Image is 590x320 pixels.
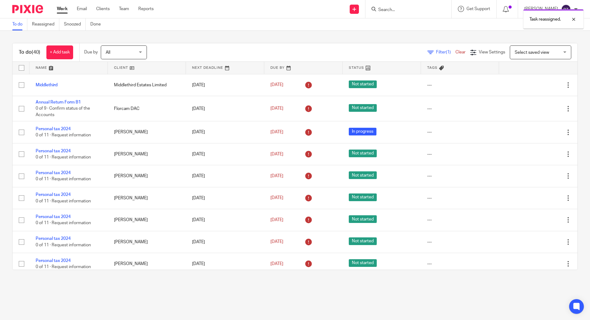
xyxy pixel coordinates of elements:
[455,50,466,54] a: Clear
[446,50,451,54] span: (1)
[108,187,186,209] td: [PERSON_NAME]
[270,174,283,178] span: [DATE]
[349,171,377,179] span: Not started
[349,128,376,135] span: In progress
[270,83,283,87] span: [DATE]
[36,193,71,197] a: Personal tax 2024
[32,18,59,30] a: Reassigned
[349,193,377,201] span: Not started
[36,133,91,138] span: 0 of 11 · Request information
[64,18,86,30] a: Snoozed
[108,165,186,187] td: [PERSON_NAME]
[186,231,264,253] td: [DATE]
[36,243,91,247] span: 0 of 11 · Request information
[108,74,186,96] td: Middlethird Estates Limited
[108,96,186,121] td: Florcam DAC
[108,253,186,275] td: [PERSON_NAME]
[529,16,561,22] p: Task reassigned.
[349,150,377,157] span: Not started
[186,187,264,209] td: [DATE]
[57,6,68,12] a: Work
[349,104,377,112] span: Not started
[270,240,283,244] span: [DATE]
[561,4,571,14] img: svg%3E
[19,49,40,56] h1: To do
[270,106,283,111] span: [DATE]
[36,259,71,263] a: Personal tax 2024
[270,218,283,222] span: [DATE]
[84,49,98,55] p: Due by
[427,261,493,267] div: ---
[349,80,377,88] span: Not started
[515,50,549,55] span: Select saved view
[186,74,264,96] td: [DATE]
[479,50,505,54] span: View Settings
[186,165,264,187] td: [DATE]
[36,171,71,175] a: Personal tax 2024
[36,107,90,117] span: 0 of 9 · Confirm status of the Accounts
[349,259,377,267] span: Not started
[186,143,264,165] td: [DATE]
[270,130,283,134] span: [DATE]
[36,221,91,225] span: 0 of 11 · Request information
[36,177,91,181] span: 0 of 11 · Request information
[106,50,110,55] span: All
[36,236,71,241] a: Personal tax 2024
[427,217,493,223] div: ---
[270,152,283,156] span: [DATE]
[186,121,264,143] td: [DATE]
[108,143,186,165] td: [PERSON_NAME]
[436,50,455,54] span: Filter
[77,6,87,12] a: Email
[427,239,493,245] div: ---
[349,237,377,245] span: Not started
[427,129,493,135] div: ---
[96,6,110,12] a: Clients
[427,151,493,157] div: ---
[427,106,493,112] div: ---
[108,209,186,231] td: [PERSON_NAME]
[186,209,264,231] td: [DATE]
[46,45,73,59] a: + Add task
[36,199,91,203] span: 0 of 11 · Request information
[427,82,493,88] div: ---
[36,149,71,153] a: Personal tax 2024
[36,100,81,104] a: Annual Return Form B1
[349,215,377,223] span: Not started
[119,6,129,12] a: Team
[186,96,264,121] td: [DATE]
[90,18,105,30] a: Done
[427,195,493,201] div: ---
[427,66,438,69] span: Tags
[108,231,186,253] td: [PERSON_NAME]
[36,83,57,87] a: Middlethird
[108,121,186,143] td: [PERSON_NAME]
[36,215,71,219] a: Personal tax 2024
[138,6,154,12] a: Reports
[36,127,71,131] a: Personal tax 2024
[270,262,283,266] span: [DATE]
[36,265,91,269] span: 0 of 11 · Request information
[12,18,27,30] a: To do
[270,196,283,200] span: [DATE]
[36,155,91,159] span: 0 of 11 · Request information
[186,253,264,275] td: [DATE]
[32,50,40,55] span: (40)
[12,5,43,13] img: Pixie
[427,173,493,179] div: ---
